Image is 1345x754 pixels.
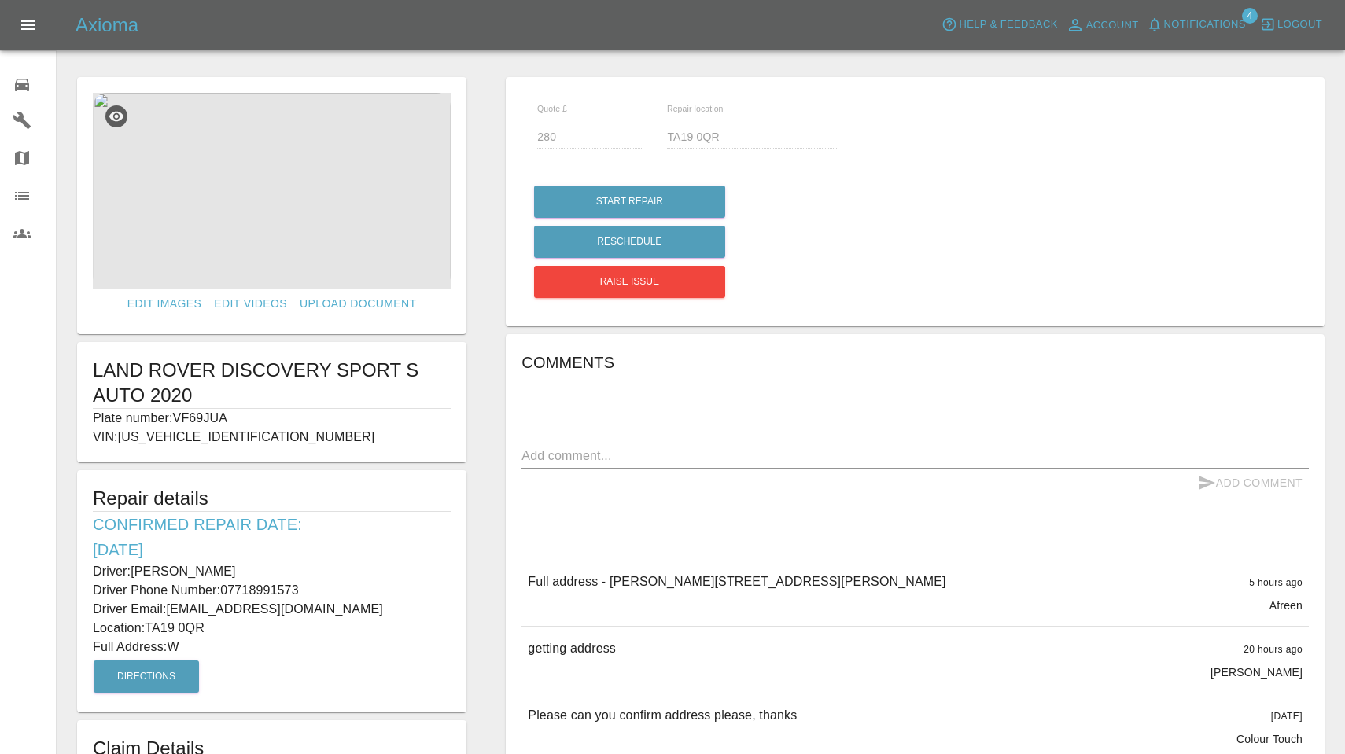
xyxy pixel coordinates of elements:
[93,619,451,638] p: Location: TA19 0QR
[121,289,208,318] a: Edit Images
[534,266,725,298] button: Raise issue
[667,104,724,113] span: Repair location
[93,600,451,619] p: Driver Email: [EMAIL_ADDRESS][DOMAIN_NAME]
[293,289,422,318] a: Upload Document
[1277,16,1322,34] span: Logout
[959,16,1057,34] span: Help & Feedback
[1271,711,1303,722] span: [DATE]
[93,638,451,657] p: Full Address: W
[528,572,945,591] p: Full address - [PERSON_NAME][STREET_ADDRESS][PERSON_NAME]
[528,706,797,725] p: Please can you confirm address please, thanks
[93,562,451,581] p: Driver: [PERSON_NAME]
[93,428,451,447] p: VIN: [US_VEHICLE_IDENTIFICATION_NUMBER]
[534,226,725,258] button: Reschedule
[1062,13,1143,38] a: Account
[94,660,199,693] button: Directions
[93,486,451,511] h5: Repair details
[1244,644,1303,655] span: 20 hours ago
[1242,8,1258,24] span: 4
[76,13,138,38] h5: Axioma
[528,639,616,658] p: getting address
[208,289,293,318] a: Edit Videos
[1086,17,1139,35] span: Account
[1143,13,1250,37] button: Notifications
[1210,664,1303,680] p: [PERSON_NAME]
[1256,13,1326,37] button: Logout
[93,358,451,408] h1: LAND ROVER DISCOVERY SPORT S AUTO 2020
[534,186,725,218] button: Start Repair
[537,104,567,113] span: Quote £
[521,350,1309,375] h6: Comments
[1249,577,1303,588] span: 5 hours ago
[93,512,451,562] h6: Confirmed Repair Date: [DATE]
[9,6,47,44] button: Open drawer
[93,93,451,289] img: 3dc5f996-1e54-4f8e-8dae-b8cae33cf720
[93,581,451,600] p: Driver Phone Number: 07718991573
[938,13,1061,37] button: Help & Feedback
[1236,731,1303,747] p: Colour Touch
[1164,16,1246,34] span: Notifications
[93,409,451,428] p: Plate number: VF69JUA
[1269,598,1303,613] p: Afreen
